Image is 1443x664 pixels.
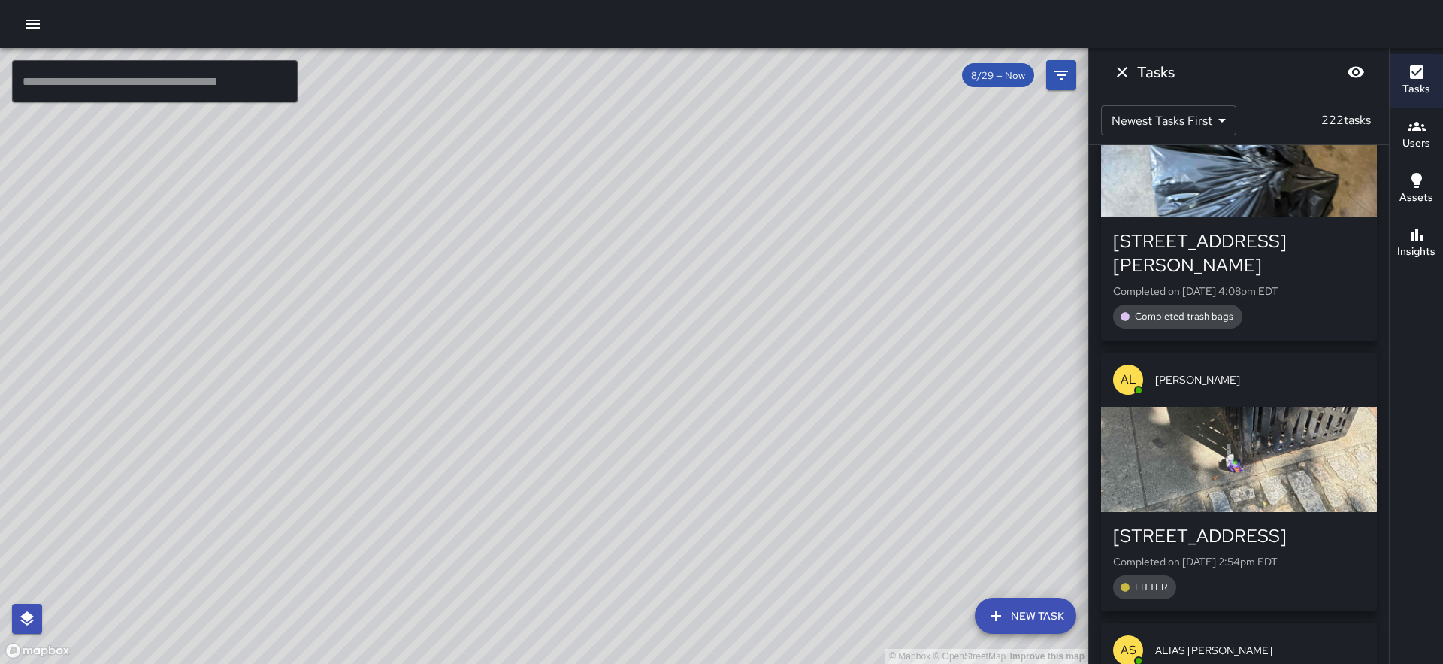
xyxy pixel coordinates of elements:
h6: Users [1402,135,1430,152]
span: LITTER [1126,581,1176,593]
span: 8/29 — Now [962,69,1034,82]
button: AL[PERSON_NAME][STREET_ADDRESS]Completed on [DATE] 2:54pm EDTLITTER [1101,353,1377,611]
button: Filters [1046,60,1076,90]
span: Completed trash bags [1126,310,1242,323]
button: Insights [1390,217,1443,271]
button: Blur [1341,57,1371,87]
h6: Assets [1399,189,1433,206]
button: ASALIAS [PERSON_NAME][STREET_ADDRESS][PERSON_NAME]Completed on [DATE] 4:08pm EDTCompleted trash bags [1101,58,1377,341]
p: Completed on [DATE] 2:54pm EDT [1113,554,1365,569]
h6: Tasks [1137,60,1175,84]
button: Users [1390,108,1443,162]
div: Newest Tasks First [1101,105,1236,135]
button: Tasks [1390,54,1443,108]
button: Dismiss [1107,57,1137,87]
span: ALIAS [PERSON_NAME] [1155,643,1365,658]
p: AS [1121,641,1136,659]
div: [STREET_ADDRESS] [1113,524,1365,548]
button: Assets [1390,162,1443,217]
div: [STREET_ADDRESS][PERSON_NAME] [1113,229,1365,277]
p: Completed on [DATE] 4:08pm EDT [1113,283,1365,299]
button: New Task [975,598,1076,634]
h6: Insights [1397,244,1435,260]
p: 222 tasks [1315,111,1377,129]
span: [PERSON_NAME] [1155,372,1365,387]
p: AL [1121,371,1136,389]
h6: Tasks [1402,81,1430,98]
